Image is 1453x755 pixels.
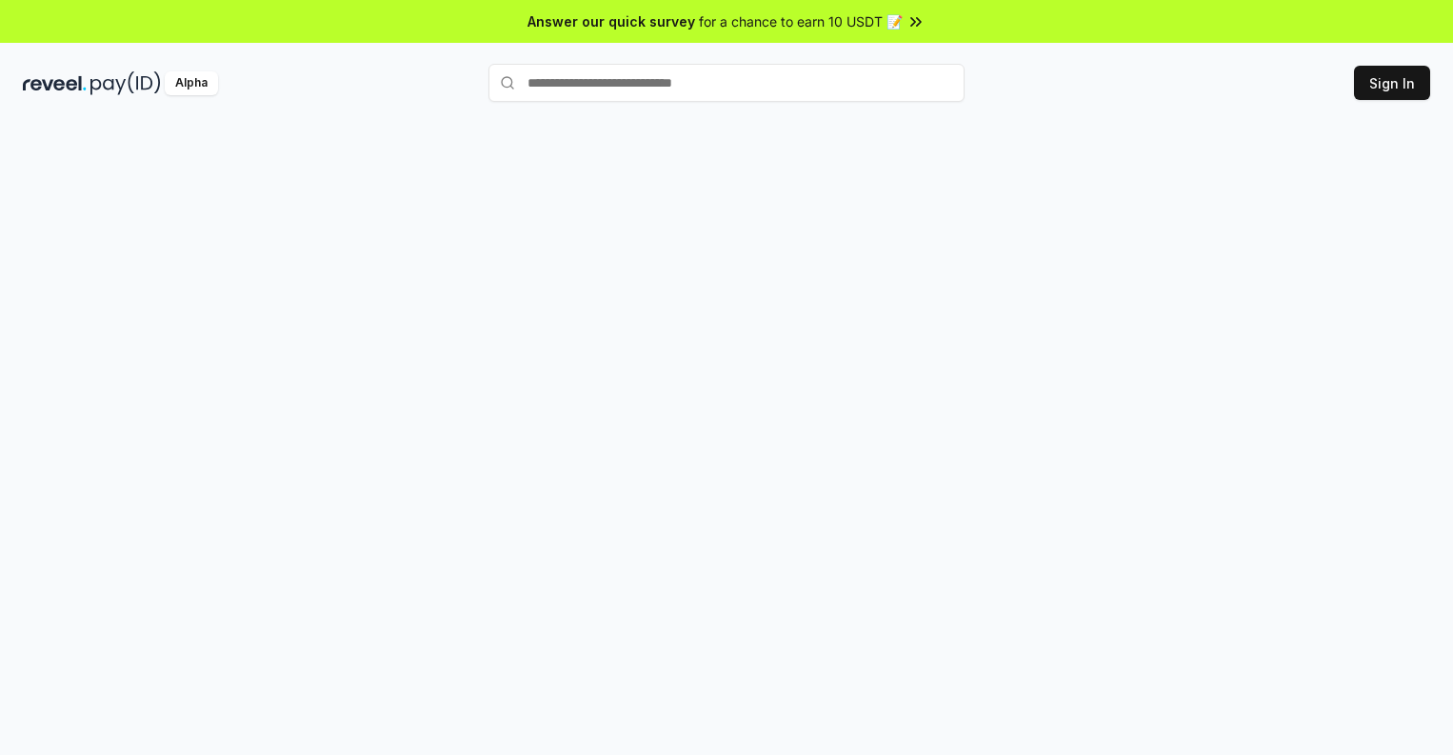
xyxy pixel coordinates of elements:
[699,11,903,31] span: for a chance to earn 10 USDT 📝
[165,71,218,95] div: Alpha
[1354,66,1430,100] button: Sign In
[527,11,695,31] span: Answer our quick survey
[90,71,161,95] img: pay_id
[23,71,87,95] img: reveel_dark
